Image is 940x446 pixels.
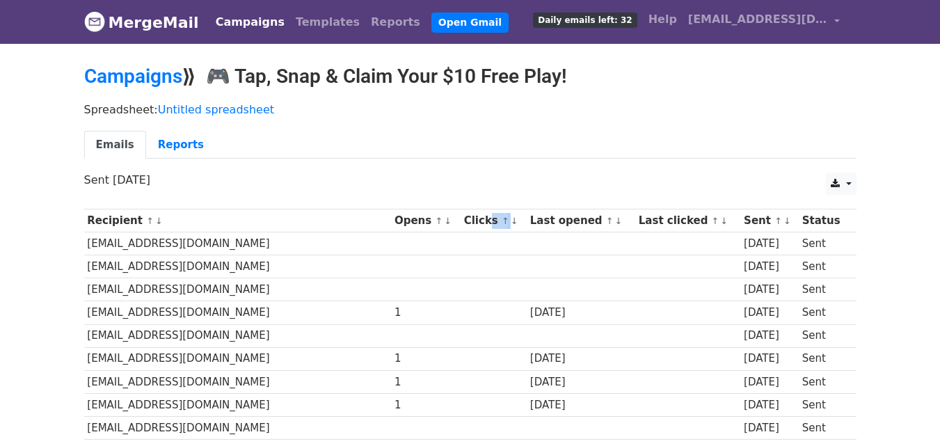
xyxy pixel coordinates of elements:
[84,301,392,324] td: [EMAIL_ADDRESS][DOMAIN_NAME]
[744,374,795,390] div: [DATE]
[744,236,795,252] div: [DATE]
[158,103,274,116] a: Untitled spreadsheet
[799,209,849,232] th: Status
[744,305,795,321] div: [DATE]
[431,13,509,33] a: Open Gmail
[720,216,728,226] a: ↓
[395,374,457,390] div: 1
[712,216,719,226] a: ↑
[395,397,457,413] div: 1
[744,420,795,436] div: [DATE]
[530,351,632,367] div: [DATE]
[290,8,365,36] a: Templates
[84,393,392,416] td: [EMAIL_ADDRESS][DOMAIN_NAME]
[146,216,154,226] a: ↑
[533,13,637,28] span: Daily emails left: 32
[783,216,791,226] a: ↓
[530,374,632,390] div: [DATE]
[744,351,795,367] div: [DATE]
[799,278,849,301] td: Sent
[799,393,849,416] td: Sent
[84,8,199,37] a: MergeMail
[799,232,849,255] td: Sent
[744,259,795,275] div: [DATE]
[799,301,849,324] td: Sent
[435,216,443,226] a: ↑
[530,305,632,321] div: [DATE]
[84,65,857,88] h2: ⟫ 🎮 Tap, Snap & Claim Your $10 Free Play!
[84,370,392,393] td: [EMAIL_ADDRESS][DOMAIN_NAME]
[84,65,182,88] a: Campaigns
[683,6,845,38] a: [EMAIL_ADDRESS][DOMAIN_NAME]
[744,397,795,413] div: [DATE]
[84,173,857,187] p: Sent [DATE]
[391,209,461,232] th: Opens
[365,8,426,36] a: Reports
[799,416,849,439] td: Sent
[84,324,392,347] td: [EMAIL_ADDRESS][DOMAIN_NAME]
[84,131,146,159] a: Emails
[84,209,392,232] th: Recipient
[615,216,623,226] a: ↓
[84,232,392,255] td: [EMAIL_ADDRESS][DOMAIN_NAME]
[744,282,795,298] div: [DATE]
[870,379,940,446] iframe: Chat Widget
[527,6,642,33] a: Daily emails left: 32
[740,209,799,232] th: Sent
[84,278,392,301] td: [EMAIL_ADDRESS][DOMAIN_NAME]
[688,11,827,28] span: [EMAIL_ADDRESS][DOMAIN_NAME]
[799,324,849,347] td: Sent
[744,328,795,344] div: [DATE]
[502,216,509,226] a: ↑
[395,351,457,367] div: 1
[774,216,782,226] a: ↑
[643,6,683,33] a: Help
[511,216,518,226] a: ↓
[84,255,392,278] td: [EMAIL_ADDRESS][DOMAIN_NAME]
[395,305,457,321] div: 1
[84,11,105,32] img: MergeMail logo
[444,216,452,226] a: ↓
[84,347,392,370] td: [EMAIL_ADDRESS][DOMAIN_NAME]
[527,209,635,232] th: Last opened
[84,416,392,439] td: [EMAIL_ADDRESS][DOMAIN_NAME]
[606,216,614,226] a: ↑
[635,209,740,232] th: Last clicked
[461,209,527,232] th: Clicks
[799,347,849,370] td: Sent
[799,255,849,278] td: Sent
[210,8,290,36] a: Campaigns
[84,102,857,117] p: Spreadsheet:
[530,397,632,413] div: [DATE]
[146,131,216,159] a: Reports
[155,216,163,226] a: ↓
[799,370,849,393] td: Sent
